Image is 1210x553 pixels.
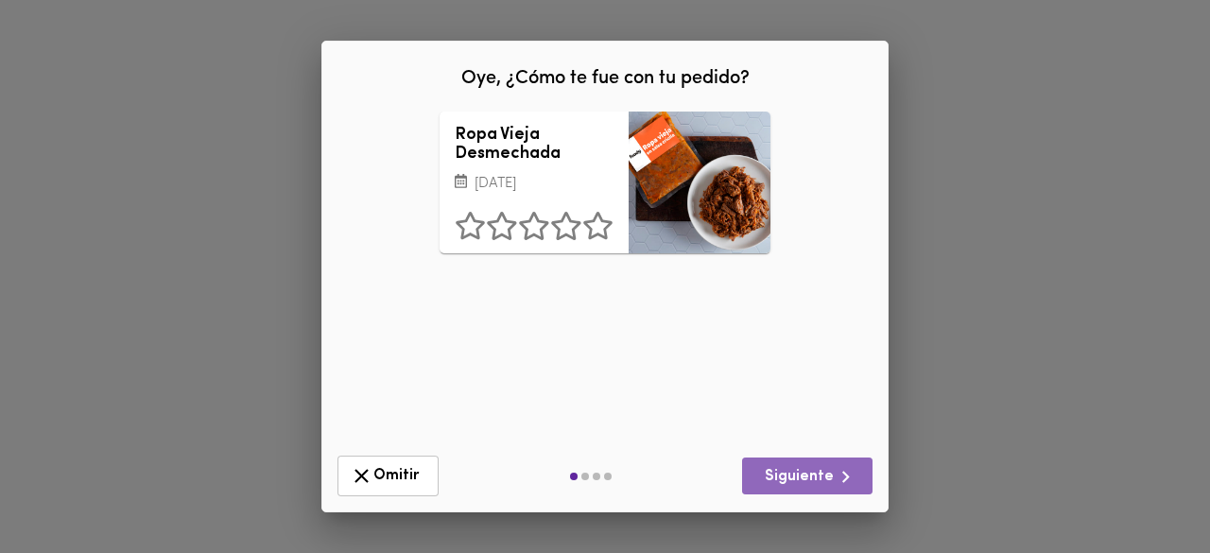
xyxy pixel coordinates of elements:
span: Omitir [350,464,426,488]
span: Oye, ¿Cómo te fue con tu pedido? [461,69,750,88]
div: Ropa Vieja Desmechada [629,112,770,253]
button: Siguiente [742,458,873,494]
button: Omitir [337,456,439,496]
p: [DATE] [455,174,614,196]
span: Siguiente [757,465,857,489]
h3: Ropa Vieja Desmechada [455,127,614,164]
